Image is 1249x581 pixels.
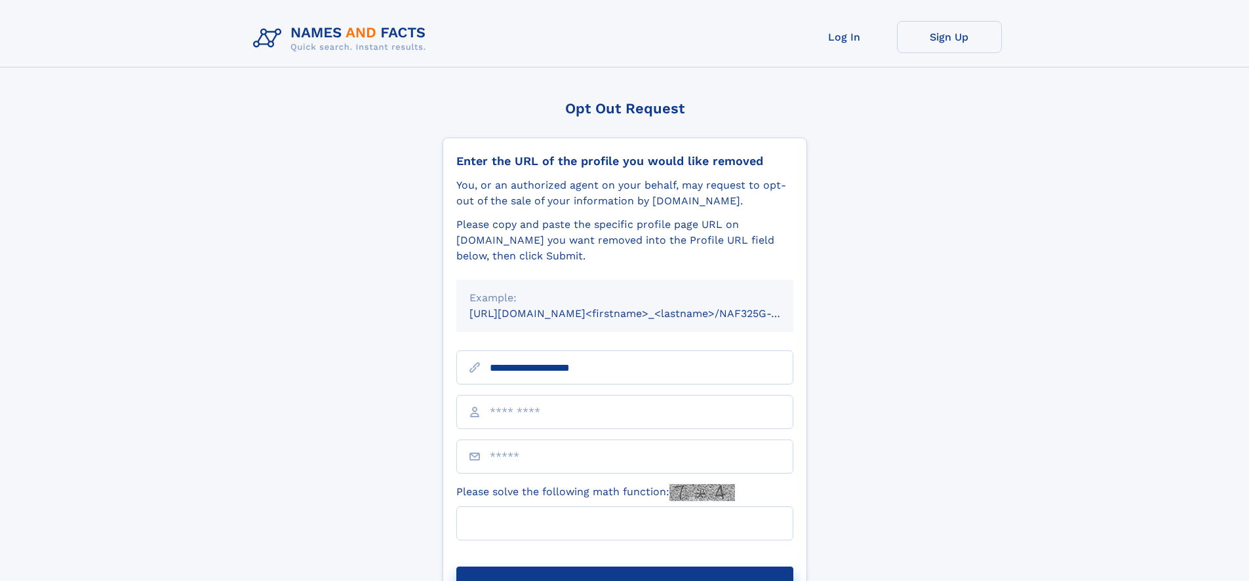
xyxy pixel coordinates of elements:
img: Logo Names and Facts [248,21,437,56]
a: Sign Up [897,21,1002,53]
div: Please copy and paste the specific profile page URL on [DOMAIN_NAME] you want removed into the Pr... [456,217,793,264]
div: Enter the URL of the profile you would like removed [456,154,793,168]
small: [URL][DOMAIN_NAME]<firstname>_<lastname>/NAF325G-xxxxxxxx [469,307,818,320]
label: Please solve the following math function: [456,484,735,501]
a: Log In [792,21,897,53]
div: You, or an authorized agent on your behalf, may request to opt-out of the sale of your informatio... [456,178,793,209]
div: Opt Out Request [443,100,807,117]
div: Example: [469,290,780,306]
